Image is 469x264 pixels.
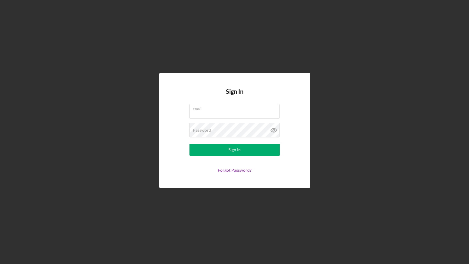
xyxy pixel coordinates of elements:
[218,167,252,173] a: Forgot Password?
[193,128,211,133] label: Password
[228,144,241,156] div: Sign In
[193,104,280,111] label: Email
[226,88,243,104] h4: Sign In
[189,144,280,156] button: Sign In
